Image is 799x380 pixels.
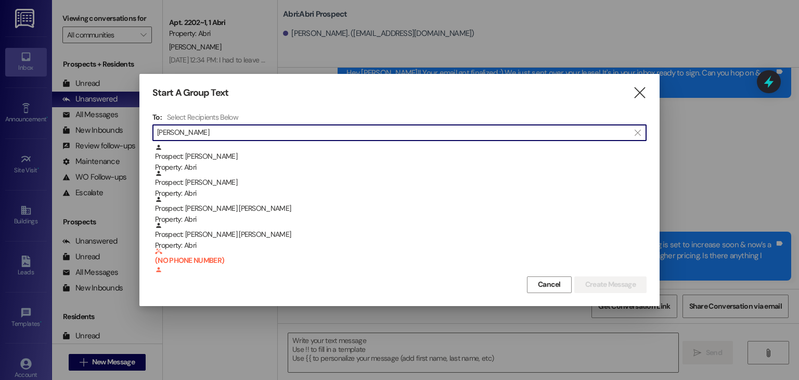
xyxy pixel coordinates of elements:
[152,222,647,248] div: Prospect: [PERSON_NAME] [PERSON_NAME]Property: Abri
[155,144,647,173] div: Prospect: [PERSON_NAME]
[152,170,647,196] div: Prospect: [PERSON_NAME]Property: Abri
[152,87,228,99] h3: Start A Group Text
[574,276,647,293] button: Create Message
[152,196,647,222] div: Prospect: [PERSON_NAME] [PERSON_NAME]Property: Abri
[585,279,636,290] span: Create Message
[155,240,647,251] div: Property: Abri
[157,125,629,140] input: Search for any contact or apartment
[155,196,647,225] div: Prospect: [PERSON_NAME] [PERSON_NAME]
[152,248,647,274] div: (NO PHONE NUMBER) Prospect: [PERSON_NAME]
[629,125,646,141] button: Clear text
[155,170,647,199] div: Prospect: [PERSON_NAME]
[155,162,647,173] div: Property: Abri
[155,248,647,296] div: Prospect: [PERSON_NAME]
[155,222,647,251] div: Prospect: [PERSON_NAME] [PERSON_NAME]
[155,248,647,265] b: (NO PHONE NUMBER)
[167,112,238,122] h4: Select Recipients Below
[155,214,647,225] div: Property: Abri
[152,144,647,170] div: Prospect: [PERSON_NAME]Property: Abri
[635,129,640,137] i: 
[633,87,647,98] i: 
[538,279,561,290] span: Cancel
[155,188,647,199] div: Property: Abri
[152,112,162,122] h3: To:
[527,276,572,293] button: Cancel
